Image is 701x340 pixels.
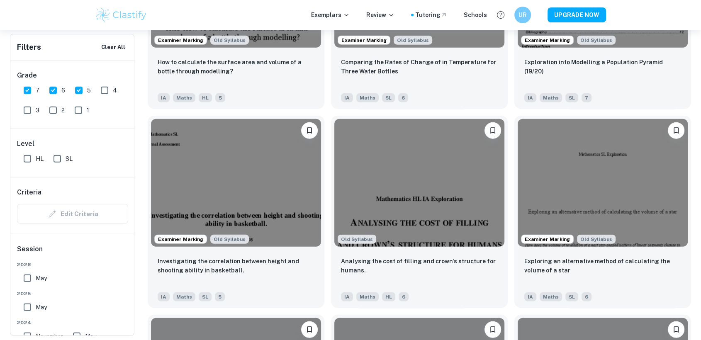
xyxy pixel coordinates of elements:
span: Maths [540,93,562,102]
button: Bookmark [668,122,684,139]
div: Although this IA is written for the old math syllabus (last exam in November 2020), the current I... [577,36,616,45]
button: Bookmark [484,321,501,338]
span: 5 [215,93,225,102]
span: Examiner Marking [155,236,207,243]
span: 6 [398,93,408,102]
span: May [36,274,47,283]
span: Maths [173,292,195,301]
a: Schools [464,10,487,19]
span: SL [565,292,578,301]
h6: Filters [17,41,41,53]
span: SL [565,93,578,102]
span: May [36,303,47,312]
span: SL [382,93,395,102]
p: Investigating the correlation between height and shooting ability in basketball. [158,257,314,275]
span: IA [158,292,170,301]
button: Bookmark [668,321,684,338]
button: Bookmark [484,122,501,139]
span: Maths [356,93,379,102]
p: How to calculate the surface area and volume of a bottle through modelling? [158,58,314,76]
div: Although this IA is written for the old math syllabus (last exam in November 2020), the current I... [577,235,616,244]
button: Bookmark [301,321,318,338]
div: Criteria filters are unavailable when searching by topic [17,204,128,224]
span: 2 [61,106,65,115]
span: 6 [582,292,591,301]
p: Exemplars [311,10,350,19]
h6: Grade [17,70,128,80]
span: 5 [215,292,225,301]
span: Old Syllabus [577,235,616,244]
span: HL [199,93,212,102]
div: Although this IA is written for the old math syllabus (last exam in November 2020), the current I... [210,235,249,244]
span: Old Syllabus [210,36,249,45]
span: Examiner Marking [338,36,390,44]
span: SL [199,292,212,301]
p: Exploration into Modelling a Population Pyramid (19/20) [524,58,681,76]
div: Although this IA is written for the old math syllabus (last exam in November 2020), the current I... [338,235,376,244]
span: 6 [399,292,409,301]
div: Although this IA is written for the old math syllabus (last exam in November 2020), the current I... [210,36,249,45]
span: 2024 [17,319,128,326]
span: 2025 [17,290,128,297]
div: Although this IA is written for the old math syllabus (last exam in November 2020), the current I... [394,36,432,45]
span: HL [382,292,395,301]
span: 7 [582,93,591,102]
span: IA [524,93,536,102]
a: Tutoring [415,10,447,19]
span: Old Syllabus [338,235,376,244]
span: 7 [36,86,39,95]
button: Help and Feedback [494,8,508,22]
h6: UR [518,10,528,19]
p: Exploring an alternative method of calculating the volume of a star [524,257,681,275]
span: Old Syllabus [210,235,249,244]
img: Maths IA example thumbnail: Analysing the cost of filling and crown' [334,119,504,246]
a: Examiner MarkingAlthough this IA is written for the old math syllabus (last exam in November 2020... [148,116,324,308]
img: Clastify logo [95,7,148,23]
p: Review [366,10,394,19]
span: Examiner Marking [155,36,207,44]
span: 3 [36,106,39,115]
span: 2026 [17,261,128,268]
h6: Level [17,139,128,149]
button: Clear All [99,41,127,53]
span: HL [36,154,44,163]
span: Old Syllabus [577,36,616,45]
span: Examiner Marking [521,236,573,243]
span: Maths [540,292,562,301]
span: 1 [87,106,89,115]
span: Old Syllabus [394,36,432,45]
p: Comparing the Rates of Change of in Temperature for Three Water Bottles [341,58,498,76]
span: 5 [87,86,91,95]
button: Bookmark [301,122,318,139]
span: 6 [61,86,65,95]
span: Maths [356,292,379,301]
span: IA [341,93,353,102]
span: Examiner Marking [521,36,573,44]
span: IA [158,93,170,102]
span: SL [66,154,73,163]
p: Analysing the cost of filling and crown's structure for humans. [341,257,498,275]
a: Examiner MarkingAlthough this IA is written for the old math syllabus (last exam in November 2020... [514,116,691,308]
span: 4 [113,86,117,95]
span: Maths [173,93,195,102]
button: UR [514,7,531,23]
span: IA [341,292,353,301]
img: Maths IA example thumbnail: Investigating the correlation between he [151,119,321,246]
img: Maths IA example thumbnail: Exploring an alternative method of calcu [518,119,688,246]
h6: Session [17,244,128,261]
a: Although this IA is written for the old math syllabus (last exam in November 2020), the current I... [331,116,508,308]
h6: Criteria [17,187,41,197]
button: UPGRADE NOW [548,7,606,22]
span: IA [524,292,536,301]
